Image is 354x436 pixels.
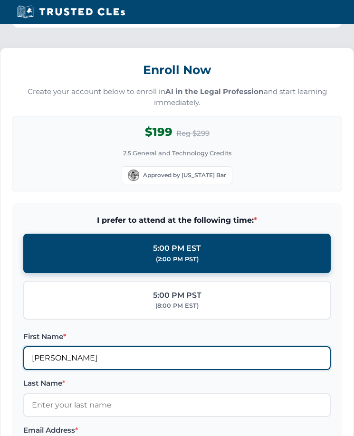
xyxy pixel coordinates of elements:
span: Approved by [US_STATE] Bar [143,171,226,180]
label: Email Address [23,425,331,436]
div: (8:00 PM EST) [155,301,199,311]
input: Enter your last name [23,393,331,417]
strong: AI in the Legal Profession [165,87,264,96]
label: First Name [23,331,331,342]
input: Enter your first name [23,346,331,370]
span: 2.5 General and Technology Credits [123,149,231,158]
div: 5:00 PM EST [153,242,201,255]
img: Florida Bar [128,170,139,181]
span: Reg $299 [176,128,210,139]
h3: Enroll Now [12,59,342,81]
div: 5:00 PM PST [153,289,201,302]
span: $199 [145,123,172,141]
p: Create your account below to enroll in and start learning immediately. [12,86,342,108]
span: I prefer to attend at the following time: [23,214,331,227]
div: (2:00 PM PST) [156,255,199,264]
label: Last Name [23,378,331,389]
img: Trusted CLEs [14,5,128,19]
